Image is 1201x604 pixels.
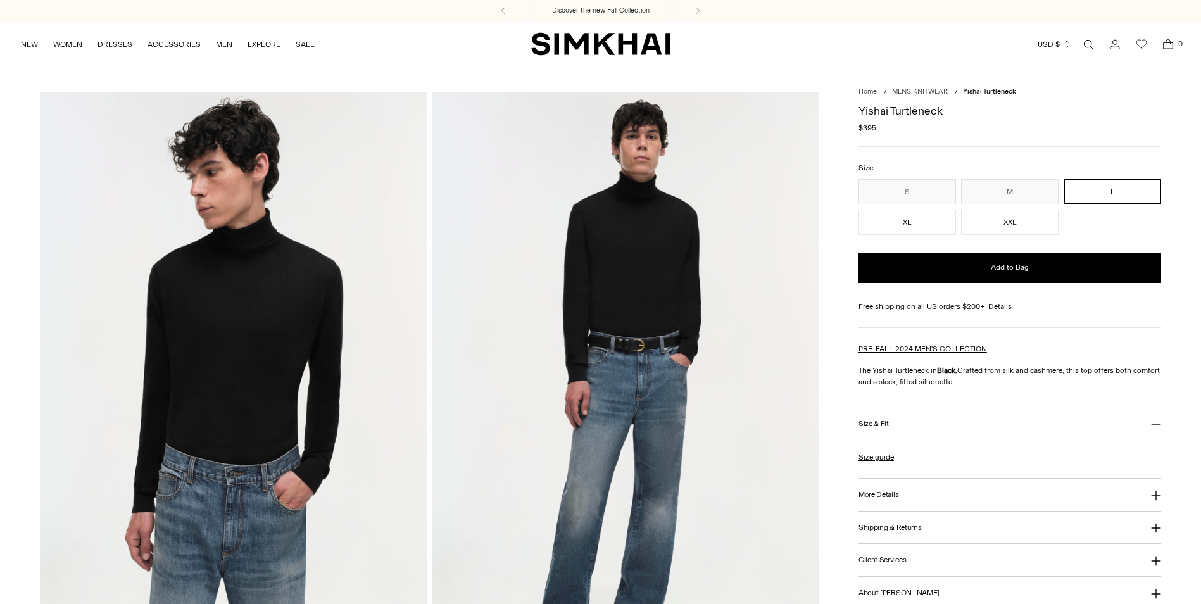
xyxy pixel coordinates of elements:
[1129,32,1154,57] a: Wishlist
[858,210,956,235] button: XL
[148,30,201,58] a: ACCESSORIES
[858,544,1162,576] button: Client Services
[97,30,132,58] a: DRESSES
[858,479,1162,511] button: More Details
[1064,179,1161,204] button: L
[961,179,1059,204] button: M
[552,6,650,16] a: Discover the new Fall Collection
[53,30,82,58] a: WOMEN
[1102,32,1128,57] a: Go to the account page
[858,408,1162,441] button: Size & Fit
[858,179,956,204] button: S
[858,451,894,463] a: Size guide
[858,253,1162,283] button: Add to Bag
[858,105,1162,116] h1: Yishai Turtleneck
[1076,32,1101,57] a: Open search modal
[858,556,907,564] h3: Client Services
[858,87,877,96] a: Home
[858,524,922,532] h3: Shipping & Returns
[858,301,1162,312] div: Free shipping on all US orders $200+
[1038,30,1071,58] button: USD $
[858,512,1162,544] button: Shipping & Returns
[216,30,232,58] a: MEN
[858,589,940,597] h3: About [PERSON_NAME]
[988,301,1012,312] a: Details
[858,420,889,428] h3: Size & Fit
[955,87,958,98] div: /
[21,30,38,58] a: NEW
[892,87,948,96] a: MENS KNITWEAR
[531,32,670,56] a: SIMKHAI
[961,210,1059,235] button: XXL
[858,344,987,353] a: PRE-FALL 2024 MEN'S COLLECTION
[858,491,898,499] h3: More Details
[858,122,876,134] span: $395
[858,87,1162,98] nav: breadcrumbs
[1174,38,1186,49] span: 0
[1155,32,1181,57] a: Open cart modal
[875,164,879,172] span: L
[248,30,280,58] a: EXPLORE
[937,366,957,375] strong: Black.
[296,30,315,58] a: SALE
[858,162,879,174] label: Size:
[858,365,1162,387] p: The Yishai Turtleneck in Crafted from silk and cashmere, this top offers both comfort and a sleek...
[884,87,887,98] div: /
[963,87,1016,96] span: Yishai Turtleneck
[991,262,1029,273] span: Add to Bag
